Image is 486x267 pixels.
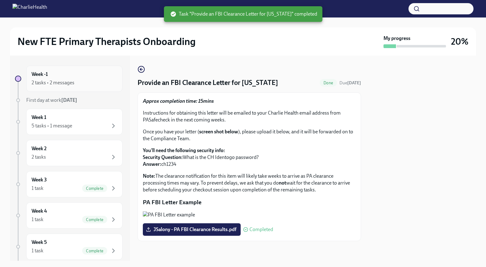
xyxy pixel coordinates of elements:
[32,185,43,192] div: 1 task
[32,176,47,183] h6: Week 3
[249,227,273,232] span: Completed
[170,11,317,17] span: Task "Provide an FBI Clearance Letter for [US_STATE]" completed
[339,80,361,86] span: November 13th, 2025 09:00
[451,36,468,47] h3: 20%
[32,145,47,152] h6: Week 2
[279,180,286,186] strong: not
[320,81,337,85] span: Done
[32,71,48,78] h6: Week -1
[199,129,238,135] strong: screen shot below
[32,79,74,86] div: 2 tasks • 2 messages
[15,109,123,135] a: Week 15 tasks • 1 message
[82,249,107,253] span: Complete
[143,110,356,123] p: Instructions for obtaining this letter will be emailed to your Charlie Health email address from ...
[82,217,107,222] span: Complete
[82,186,107,191] span: Complete
[143,211,356,218] button: Zoom image
[15,97,123,104] a: First day at work[DATE]
[143,147,225,153] strong: You'll need the following security info:
[61,97,77,103] strong: [DATE]
[32,247,43,254] div: 1 task
[143,223,241,236] label: JSalony - PA FBI Clearance Results.pdf
[143,128,356,142] p: Once you have your letter ( ), please upload it below, and it will be forwarded on to the Complia...
[15,202,123,229] a: Week 41 taskComplete
[339,80,361,86] span: Due
[143,154,183,160] strong: Security Question:
[383,35,410,42] strong: My progress
[18,35,196,48] h2: New FTE Primary Therapists Onboarding
[143,161,161,167] strong: Answer:
[15,66,123,92] a: Week -12 tasks • 2 messages
[32,239,47,246] h6: Week 5
[15,140,123,166] a: Week 22 tasks
[26,97,77,103] span: First day at work
[143,198,356,206] p: PA FBI Letter Example
[32,154,46,161] div: 2 tasks
[147,226,236,233] span: JSalony - PA FBI Clearance Results.pdf
[138,78,278,87] h4: Provide an FBI Clearance Letter for [US_STATE]
[15,171,123,197] a: Week 31 taskComplete
[32,216,43,223] div: 1 task
[32,114,46,121] h6: Week 1
[32,122,72,129] div: 5 tasks • 1 message
[143,98,214,104] strong: Approx completion time: 15mins
[143,173,155,179] strong: Note:
[13,4,47,14] img: CharlieHealth
[143,147,356,168] p: What is the CH Identogo password? ch1234
[347,80,361,86] strong: [DATE]
[32,208,47,215] h6: Week 4
[15,234,123,260] a: Week 51 taskComplete
[143,173,356,193] p: The clearance notification for this item will likely take weeks to arrive as PA clearance process...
